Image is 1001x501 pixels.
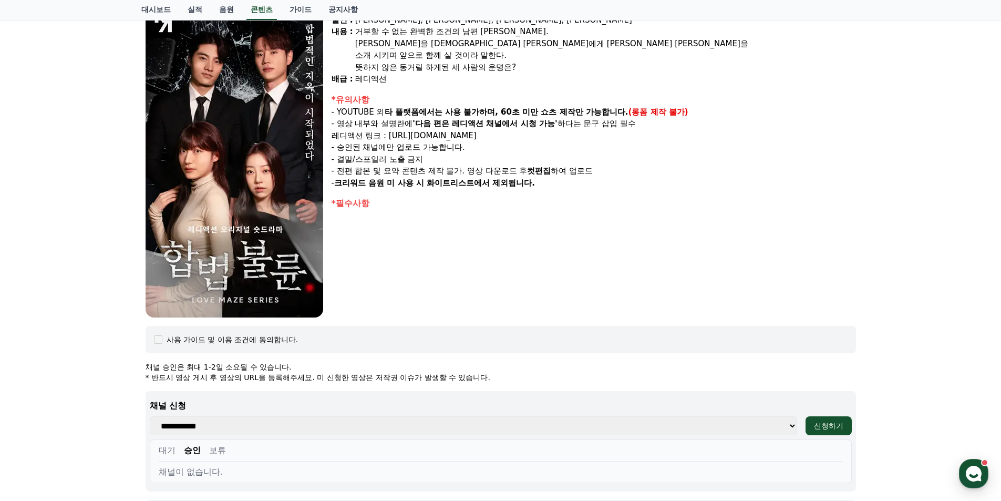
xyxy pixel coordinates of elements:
[96,350,109,358] span: 대화
[69,333,136,360] a: 대화
[814,421,843,431] div: 신청하기
[527,166,551,176] strong: 컷편집
[332,177,856,189] p: -
[332,165,856,177] p: - 전편 합본 및 요약 콘텐츠 제작 불가. 영상 다운로드 후 하여 업로드
[159,466,843,478] div: 채널이 없습니다.
[332,118,856,130] p: - 영상 내부와 설명란에 하다는 문구 삽입 필수
[332,130,856,142] p: 레디액션 링크 : [URL][DOMAIN_NAME]
[33,349,39,357] span: 홈
[184,444,201,457] button: 승인
[412,119,557,128] strong: '다음 편은 레디액션 채널에서 시청 가능'
[355,62,856,74] div: 뜻하지 않은 동거릴 하게된 세 사람의 운명은?
[628,107,688,117] strong: (롱폼 제작 불가)
[332,141,856,154] p: - 승인된 채널에만 업로드 가능합니다.
[385,107,628,117] strong: 타 플랫폼에서는 사용 불가하며, 60초 미만 쇼츠 제작만 가능합니다.
[146,2,323,318] img: video
[150,400,852,412] p: 채널 신청
[332,26,353,73] div: 내용 :
[332,106,856,118] p: - YOUTUBE 외
[146,362,856,372] p: 채널 승인은 최대 1-2일 소요될 수 있습니다.
[355,49,856,62] div: 소개 시키며 앞으로 함께 살 것이라 말한다.
[332,154,856,166] p: - 결말/스포일러 노출 금지
[162,349,175,357] span: 설정
[355,38,856,50] div: [PERSON_NAME]을 [DEMOGRAPHIC_DATA] [PERSON_NAME]에게 [PERSON_NAME] [PERSON_NAME]을
[332,94,856,106] div: *유의사항
[355,26,856,38] div: 거부할 수 없는 완벽한 조건의 남편 [PERSON_NAME].
[332,197,856,210] div: *필수사항
[136,333,202,360] a: 설정
[355,73,856,85] div: 레디액션
[209,444,226,457] button: 보류
[806,416,852,435] button: 신청하기
[146,372,856,383] p: * 반드시 영상 게시 후 영상의 URL을 등록해주세요. 미 신청한 영상은 저작권 이슈가 발생할 수 있습니다.
[159,444,176,457] button: 대기
[332,73,353,85] div: 배급 :
[3,333,69,360] a: 홈
[167,334,298,345] div: 사용 가이드 및 이용 조건에 동의합니다.
[334,178,535,188] strong: 크리워드 음원 미 사용 시 화이트리스트에서 제외됩니다.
